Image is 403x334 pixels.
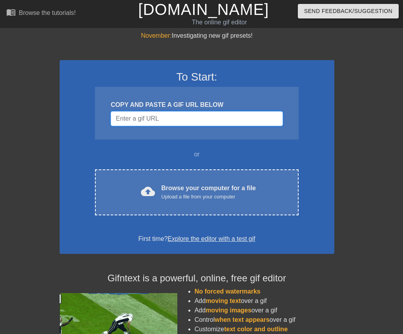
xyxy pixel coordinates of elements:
[161,193,256,201] div: Upload a file from your computer
[138,1,269,18] a: [DOMAIN_NAME]
[111,111,283,126] input: Username
[195,296,334,306] li: Add over a gif
[298,4,399,18] button: Send Feedback/Suggestion
[141,32,171,39] span: November:
[70,70,324,84] h3: To Start:
[111,100,283,110] div: COPY AND PASTE A GIF URL BELOW
[195,315,334,325] li: Control over a gif
[70,234,324,244] div: First time?
[19,9,76,16] div: Browse the tutorials!
[224,326,288,332] span: text color and outline
[195,306,334,315] li: Add over a gif
[168,235,255,242] a: Explore the editor with a test gif
[6,7,16,17] span: menu_book
[161,184,256,201] div: Browse your computer for a file
[6,7,76,20] a: Browse the tutorials!
[138,18,300,27] div: The online gif editor
[141,184,155,198] span: cloud_upload
[60,273,334,284] h4: Gifntext is a powerful, online, free gif editor
[60,31,334,40] div: Investigating new gif presets!
[195,288,261,295] span: No forced watermarks
[206,307,251,314] span: moving images
[304,6,392,16] span: Send Feedback/Suggestion
[80,150,314,159] div: or
[215,316,270,323] span: when text appears
[206,297,241,304] span: moving text
[195,325,334,334] li: Customize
